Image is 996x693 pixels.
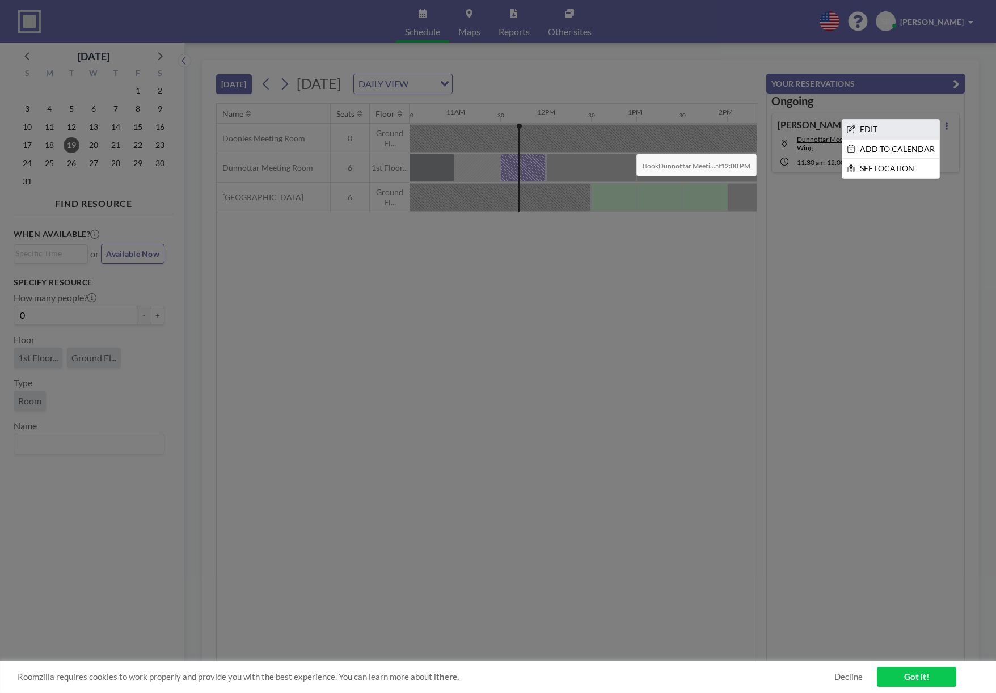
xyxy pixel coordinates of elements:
span: Roomzilla requires cookies to work properly and provide you with the best experience. You can lea... [18,671,834,682]
a: Decline [834,671,863,682]
b: 12:00 PM [721,162,750,170]
b: Dunnottar Meeti... [659,162,715,170]
span: Book at [636,154,757,176]
a: Got it! [877,667,956,687]
a: here. [440,671,459,682]
li: EDIT [842,120,939,139]
li: SEE LOCATION [842,159,939,178]
li: ADD TO CALENDAR [842,140,939,159]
